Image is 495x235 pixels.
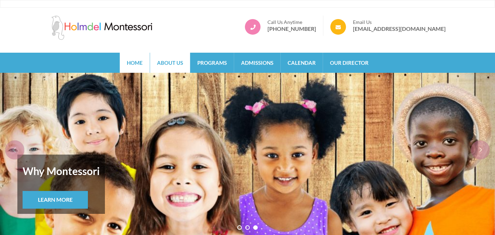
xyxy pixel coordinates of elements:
[353,19,446,25] span: Email Us
[5,140,24,159] div: prev
[353,25,446,32] a: [EMAIL_ADDRESS][DOMAIN_NAME]
[267,19,316,25] span: Call Us Anytime
[23,160,100,182] strong: Why Montessori
[267,25,316,32] a: [PHONE_NUMBER]
[234,53,280,73] a: Admissions
[323,53,376,73] a: Our Director
[120,53,150,73] a: Home
[190,53,234,73] a: Programs
[471,140,490,159] div: next
[50,16,154,40] img: Holmdel Montessori School
[150,53,190,73] a: About Us
[281,53,323,73] a: Calendar
[23,191,88,209] a: Learn More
